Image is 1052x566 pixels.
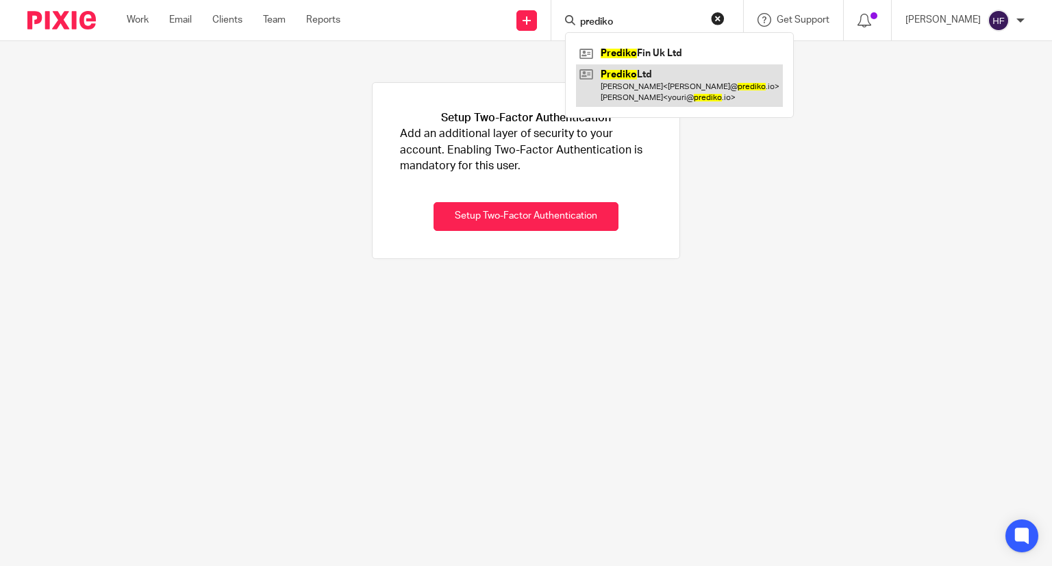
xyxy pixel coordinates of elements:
[400,126,652,174] p: Add an additional layer of security to your account. Enabling Two-Factor Authentication is mandat...
[212,13,242,27] a: Clients
[169,13,192,27] a: Email
[579,16,702,29] input: Search
[434,202,618,232] button: Setup Two-Factor Authentication
[27,11,96,29] img: Pixie
[441,110,611,126] h1: Setup Two-Factor Authentication
[905,13,981,27] p: [PERSON_NAME]
[777,15,829,25] span: Get Support
[711,12,725,25] button: Clear
[127,13,149,27] a: Work
[263,13,286,27] a: Team
[988,10,1010,32] img: svg%3E
[306,13,340,27] a: Reports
